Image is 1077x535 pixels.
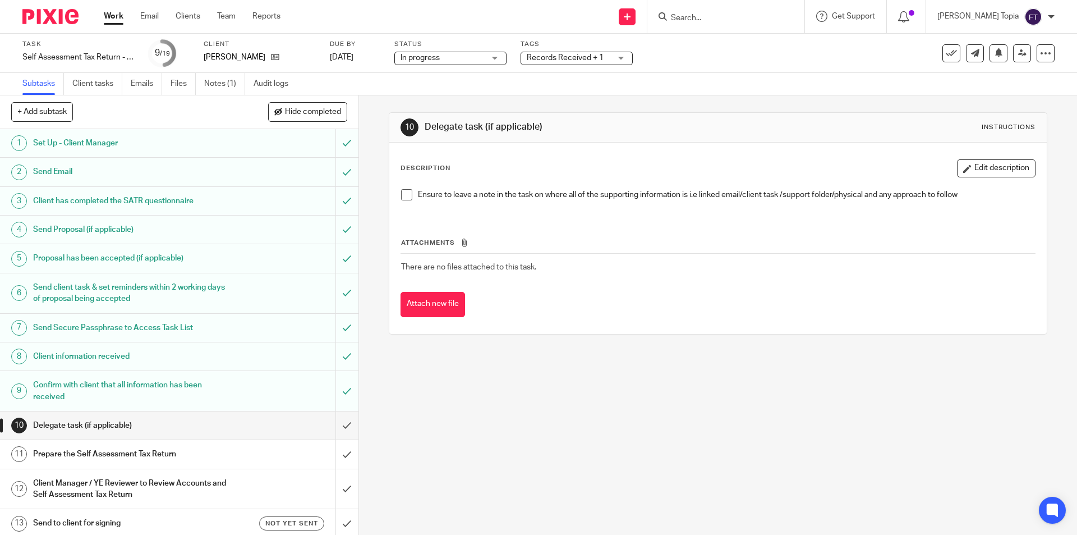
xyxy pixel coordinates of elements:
span: Records Received + 1 [527,54,604,62]
div: 9 [155,47,170,60]
div: 11 [11,446,27,462]
a: Email [140,11,159,22]
button: Edit description [957,159,1035,177]
span: [DATE] [330,53,353,61]
div: 6 [11,285,27,301]
a: Subtasks [22,73,64,95]
div: 1 [11,135,27,151]
a: Clients [176,11,200,22]
button: Hide completed [268,102,347,121]
div: Instructions [982,123,1035,132]
div: Self Assessment Tax Return - 2024-2025 [22,52,135,63]
a: Emails [131,73,162,95]
h1: Client Manager / YE Reviewer to Review Accounts and Self Assessment Tax Return [33,475,227,504]
h1: Send Proposal (if applicable) [33,221,227,238]
h1: Client has completed the SATR questionnaire [33,193,227,209]
span: There are no files attached to this task. [401,263,536,271]
a: Reports [252,11,280,22]
h1: Set Up - Client Manager [33,135,227,152]
div: 9 [11,383,27,399]
div: 13 [11,516,27,532]
span: Attachments [401,240,455,246]
a: Files [171,73,196,95]
p: [PERSON_NAME] [204,52,265,63]
div: 5 [11,251,27,267]
span: Hide completed [285,108,341,117]
img: svg%3E [1024,8,1042,26]
h1: Confirm with client that all information has been received [33,377,227,405]
a: Audit logs [254,73,297,95]
label: Task [22,40,135,49]
span: Get Support [832,12,875,20]
button: + Add subtask [11,102,73,121]
label: Status [394,40,507,49]
label: Client [204,40,316,49]
a: Team [217,11,236,22]
div: 2 [11,164,27,180]
h1: Send client task & set reminders within 2 working days of proposal being accepted [33,279,227,308]
div: 10 [401,118,418,136]
div: Self Assessment Tax Return - [DATE]-[DATE] [22,52,135,63]
label: Due by [330,40,380,49]
input: Search [670,13,771,24]
div: 7 [11,320,27,336]
small: /19 [160,51,170,57]
h1: Delegate task (if applicable) [33,417,227,434]
div: 8 [11,349,27,364]
button: Attach new file [401,292,465,317]
h1: Send Email [33,163,227,180]
div: 12 [11,481,27,497]
h1: Client information received [33,348,227,365]
a: Client tasks [72,73,122,95]
div: 4 [11,222,27,237]
span: Not yet sent [265,519,318,528]
div: 3 [11,193,27,209]
p: [PERSON_NAME] Topia [937,11,1019,22]
img: Pixie [22,9,79,24]
h1: Delegate task (if applicable) [425,121,742,133]
span: In progress [401,54,440,62]
h1: Send to client for signing [33,515,227,532]
h1: Proposal has been accepted (if applicable) [33,250,227,267]
label: Tags [521,40,633,49]
p: Description [401,164,450,173]
a: Notes (1) [204,73,245,95]
div: 10 [11,418,27,433]
a: Work [104,11,123,22]
p: Ensure to leave a note in the task on where all of the supporting information is i.e linked email... [418,189,1034,200]
h1: Prepare the Self Assessment Tax Return [33,446,227,463]
h1: Send Secure Passphrase to Access Task List [33,319,227,336]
